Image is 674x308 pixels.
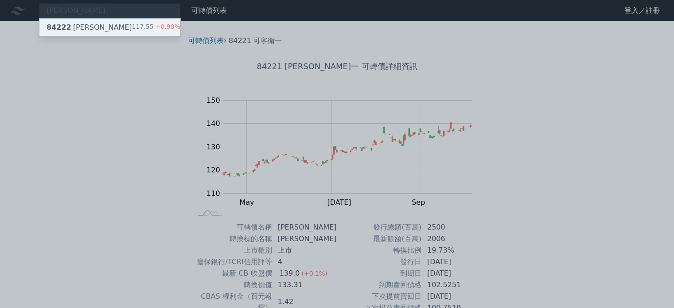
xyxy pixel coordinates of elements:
a: 84222[PERSON_NAME] 117.55+0.90% [39,19,180,36]
span: 84222 [47,23,71,31]
iframe: Chat Widget [630,265,674,308]
div: 聊天小工具 [630,265,674,308]
span: +0.90% [154,23,180,30]
div: 117.55 [132,22,180,33]
div: [PERSON_NAME] [47,22,132,33]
